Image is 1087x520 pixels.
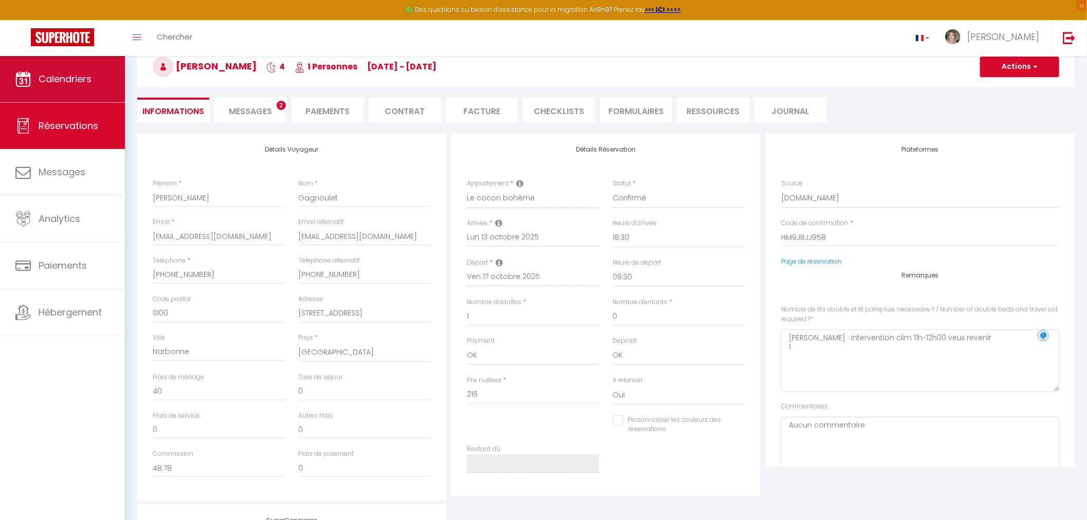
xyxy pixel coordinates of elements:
[467,218,487,228] label: Arrivée
[299,449,354,459] label: Frais de paiement
[1063,31,1076,44] img: logout
[292,98,364,123] li: Paiements
[153,294,191,304] label: Code postal
[446,98,518,123] li: Facture
[153,449,193,459] label: Commission
[153,179,177,189] label: Prénom
[781,272,1059,279] h4: Remarques
[153,373,204,382] label: Frais de ménage
[39,119,98,132] span: Réservations
[367,61,437,72] span: [DATE] - [DATE]
[299,179,314,189] label: Nom
[299,373,343,382] label: Taxe de séjour
[299,256,360,266] label: Téléphone alternatif
[229,105,272,117] span: Messages
[781,257,842,266] a: Page de réservation
[781,218,848,228] label: Code de confirmation
[299,411,333,421] label: Autres frais
[467,376,501,385] label: Prix nuitées
[523,98,595,123] li: CHECKLISTS
[295,61,357,72] span: 1 Personnes
[467,336,495,346] label: Payment
[754,98,826,123] li: Journal
[613,179,631,189] label: Statut
[39,259,87,272] span: Paiements
[467,258,488,268] label: Départ
[781,146,1059,153] h4: Plateformes
[467,146,745,153] h4: Détails Réservation
[149,20,200,56] a: Chercher
[39,165,85,178] span: Messages
[937,20,1052,56] a: ... [PERSON_NAME]
[467,179,509,189] label: Appartement
[781,179,803,189] label: Source
[781,402,828,412] label: Commentaires
[945,29,961,44] img: ...
[266,61,285,72] span: 4
[613,376,643,385] label: A relancer
[153,256,186,266] label: Téléphone
[157,31,192,42] span: Chercher
[369,98,441,123] li: Contrat
[153,146,431,153] h4: Détails Voyageur
[31,28,94,46] img: Super Booking
[467,298,521,307] label: Nombre d'adultes
[967,30,1039,43] span: [PERSON_NAME]
[645,5,681,14] a: >>> ICI <<<<
[600,98,672,123] li: FORMULAIRES
[39,212,80,225] span: Analytics
[299,333,314,343] label: Pays
[153,411,200,421] label: Frais de service
[39,306,102,319] span: Hébergement
[39,72,92,85] span: Calendriers
[980,57,1059,77] button: Actions
[781,305,1059,324] label: Nombre de lits double et lit parapluie nécessaire ? / Number of double beds and travel cot requir...
[677,98,749,123] li: Ressources
[137,98,209,123] li: Informations
[299,294,323,304] label: Adresse
[153,217,170,227] label: Email
[467,444,500,454] label: Restant dû
[153,333,165,343] label: Ville
[613,258,662,268] label: Heure de départ
[613,298,668,307] label: Nombre d'enfants
[299,217,345,227] label: Email alternatif
[613,336,637,346] label: Deposit
[613,218,657,228] label: Heure d'arrivée
[153,60,257,72] span: [PERSON_NAME]
[277,101,286,110] span: 2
